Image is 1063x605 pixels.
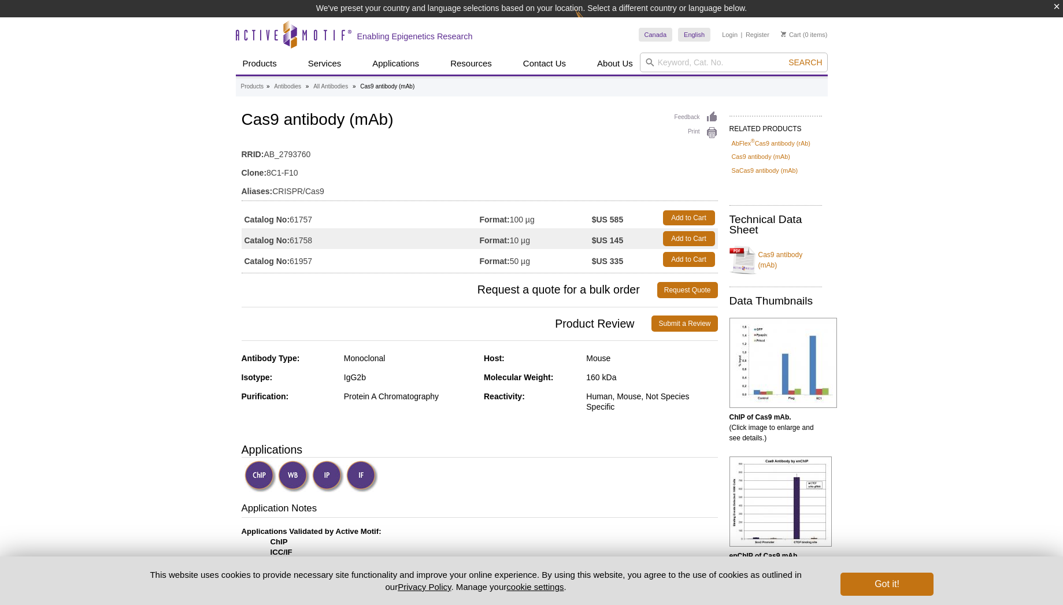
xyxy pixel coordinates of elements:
a: Privacy Policy [398,582,451,592]
strong: Format: [480,235,510,246]
strong: Aliases: [242,186,273,196]
strong: Purification: [242,392,289,401]
strong: Reactivity: [484,392,525,401]
strong: $US 145 [592,235,623,246]
img: Your Cart [781,31,786,37]
a: About Us [590,53,640,75]
a: Cart [781,31,801,39]
strong: Format: [480,256,510,266]
strong: $US 335 [592,256,623,266]
td: 61757 [242,207,480,228]
span: Search [788,58,822,67]
li: | [741,28,743,42]
span: Request a quote for a bulk order [242,282,657,298]
b: Applications Validated by Active Motif: [242,527,382,536]
img: Immunofluorescence Validated [346,461,378,492]
a: Login [722,31,738,39]
button: cookie settings [506,582,564,592]
b: ChIP of Cas9 mAb. [729,413,791,421]
a: Services [301,53,349,75]
strong: Catalog No: [245,214,290,225]
p: (Click image to enlarge and see details.) [729,551,822,582]
strong: RRID: [242,149,264,159]
a: Antibodies [274,81,301,92]
td: AB_2793760 [242,142,718,161]
a: Feedback [675,111,718,124]
p: This website uses cookies to provide necessary site functionality and improve your online experie... [130,569,822,593]
a: Add to Cart [663,210,715,225]
img: Western Blot Validated [278,461,310,492]
a: Request Quote [657,282,718,298]
td: 61758 [242,228,480,249]
td: 50 µg [480,249,592,270]
a: Applications [365,53,426,75]
img: Cas9 antibody (mAb) tested by ChIP. [729,318,837,408]
span: Product Review [242,316,652,332]
a: Add to Cart [663,231,715,246]
h2: RELATED PRODUCTS [729,116,822,136]
a: AbFlex®Cas9 antibody (rAb) [732,138,810,149]
li: » [353,83,356,90]
a: Products [236,53,284,75]
b: enChIP of Cas9 mAb. [729,552,799,560]
a: SaCas9 antibody (mAb) [732,165,798,176]
button: Search [785,57,825,68]
a: Add to Cart [663,252,715,267]
a: Register [746,31,769,39]
h2: Data Thumbnails [729,296,822,306]
div: Human, Mouse, Not Species Specific [586,391,717,412]
p: (Click image to enlarge and see details.) [729,412,822,443]
div: 160 kDa [586,372,717,383]
img: Immunoprecipitation Validated [312,461,344,492]
a: Submit a Review [651,316,717,332]
strong: ICC/IF [271,548,292,556]
strong: $US 585 [592,214,623,225]
a: All Antibodies [313,81,348,92]
li: Cas9 antibody (mAb) [360,83,414,90]
strong: Format: [480,214,510,225]
a: Cas9 antibody (mAb) [729,243,822,277]
a: Products [241,81,264,92]
strong: Catalog No: [245,256,290,266]
div: Mouse [586,353,717,363]
h2: Technical Data Sheet [729,214,822,235]
strong: Antibody Type: [242,354,300,363]
td: 10 µg [480,228,592,249]
img: Cas9 antibody (mAb) tested by enChIP. [729,456,832,547]
h1: Cas9 antibody (mAb) [242,111,718,131]
h3: Applications [242,441,718,458]
div: Monoclonal [344,353,475,363]
a: Contact Us [516,53,573,75]
a: Print [675,127,718,139]
div: IgG2b [344,372,475,383]
strong: Clone: [242,168,267,178]
a: Canada [639,28,673,42]
li: (0 items) [781,28,828,42]
strong: Host: [484,354,505,363]
td: 100 µg [480,207,592,228]
strong: Molecular Weight: [484,373,553,382]
img: Change Here [575,9,606,36]
a: Resources [443,53,499,75]
strong: ChIP [271,537,288,546]
input: Keyword, Cat. No. [640,53,828,72]
h2: Enabling Epigenetics Research [357,31,473,42]
button: Got it! [840,573,933,596]
strong: Catalog No: [245,235,290,246]
li: » [306,83,309,90]
div: Protein A Chromatography [344,391,475,402]
td: 8C1-F10 [242,161,718,179]
strong: Isotype: [242,373,273,382]
h3: Application Notes [242,502,718,518]
sup: ® [751,138,755,144]
li: » [266,83,270,90]
img: ChIP Validated [245,461,276,492]
a: Cas9 antibody (mAb) [732,151,790,162]
td: 61957 [242,249,480,270]
td: CRISPR/Cas9 [242,179,718,198]
a: English [678,28,710,42]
